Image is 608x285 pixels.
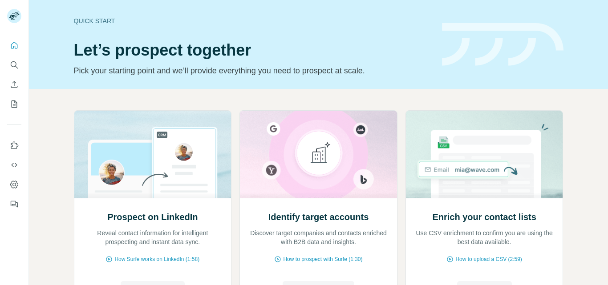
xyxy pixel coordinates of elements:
[7,96,21,112] button: My lists
[268,211,369,223] h2: Identify target accounts
[239,111,397,198] img: Identify target accounts
[74,111,232,198] img: Prospect on LinkedIn
[7,137,21,153] button: Use Surfe on LinkedIn
[7,177,21,193] button: Dashboard
[7,57,21,73] button: Search
[7,37,21,53] button: Quick start
[442,23,563,66] img: banner
[114,255,199,263] span: How Surfe works on LinkedIn (1:58)
[432,211,536,223] h2: Enrich your contact lists
[405,111,563,198] img: Enrich your contact lists
[415,229,554,246] p: Use CSV enrichment to confirm you are using the best data available.
[249,229,388,246] p: Discover target companies and contacts enriched with B2B data and insights.
[455,255,522,263] span: How to upload a CSV (2:59)
[7,76,21,92] button: Enrich CSV
[107,211,198,223] h2: Prospect on LinkedIn
[7,157,21,173] button: Use Surfe API
[74,16,431,25] div: Quick start
[7,196,21,212] button: Feedback
[83,229,223,246] p: Reveal contact information for intelligent prospecting and instant data sync.
[74,64,431,77] p: Pick your starting point and we’ll provide everything you need to prospect at scale.
[74,41,431,59] h1: Let’s prospect together
[283,255,362,263] span: How to prospect with Surfe (1:30)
